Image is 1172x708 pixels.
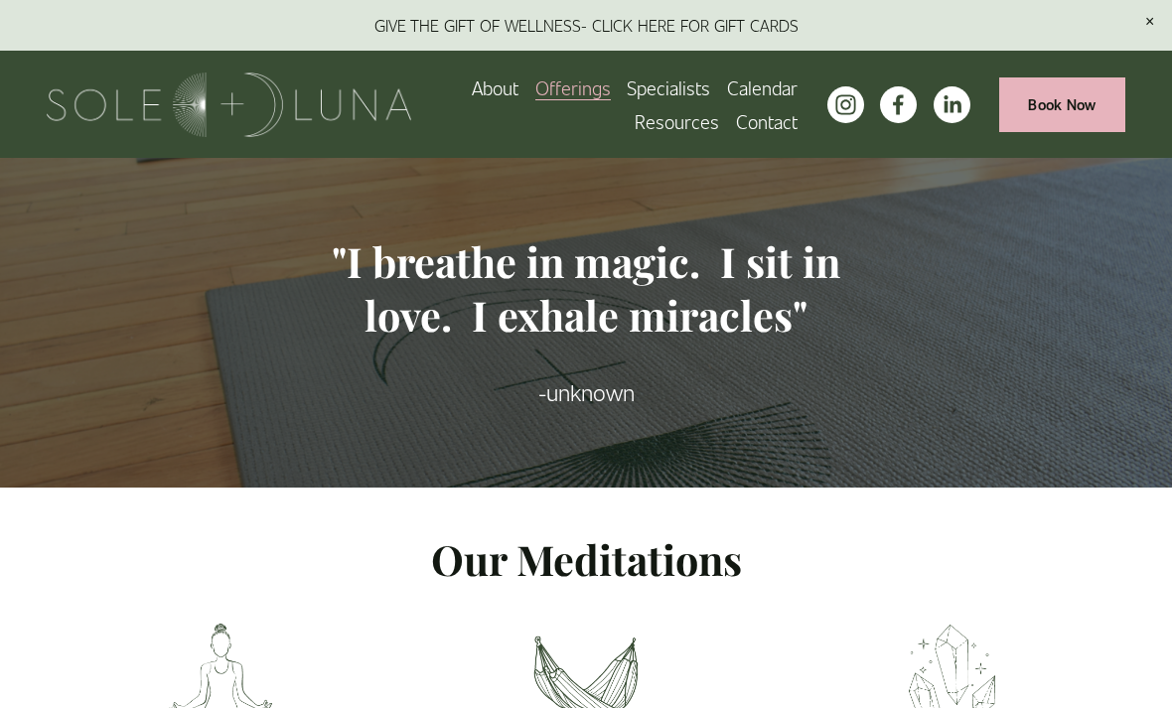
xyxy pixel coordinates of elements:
a: LinkedIn [934,86,970,123]
a: Contact [736,104,798,138]
a: instagram-unauth [827,86,864,123]
a: folder dropdown [535,71,611,104]
span: Offerings [535,72,611,102]
p: -unknown [317,373,856,410]
h2: "I breathe in magic. I sit in love. I exhale miracles" [317,234,856,342]
p: Our Meditations [47,526,1125,592]
a: Book Now [999,77,1125,132]
span: Resources [635,106,719,136]
a: About [472,71,518,104]
a: Calendar [727,71,798,104]
img: Sole + Luna [47,72,411,137]
a: folder dropdown [635,104,719,138]
a: facebook-unauth [880,86,917,123]
a: Specialists [627,71,710,104]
